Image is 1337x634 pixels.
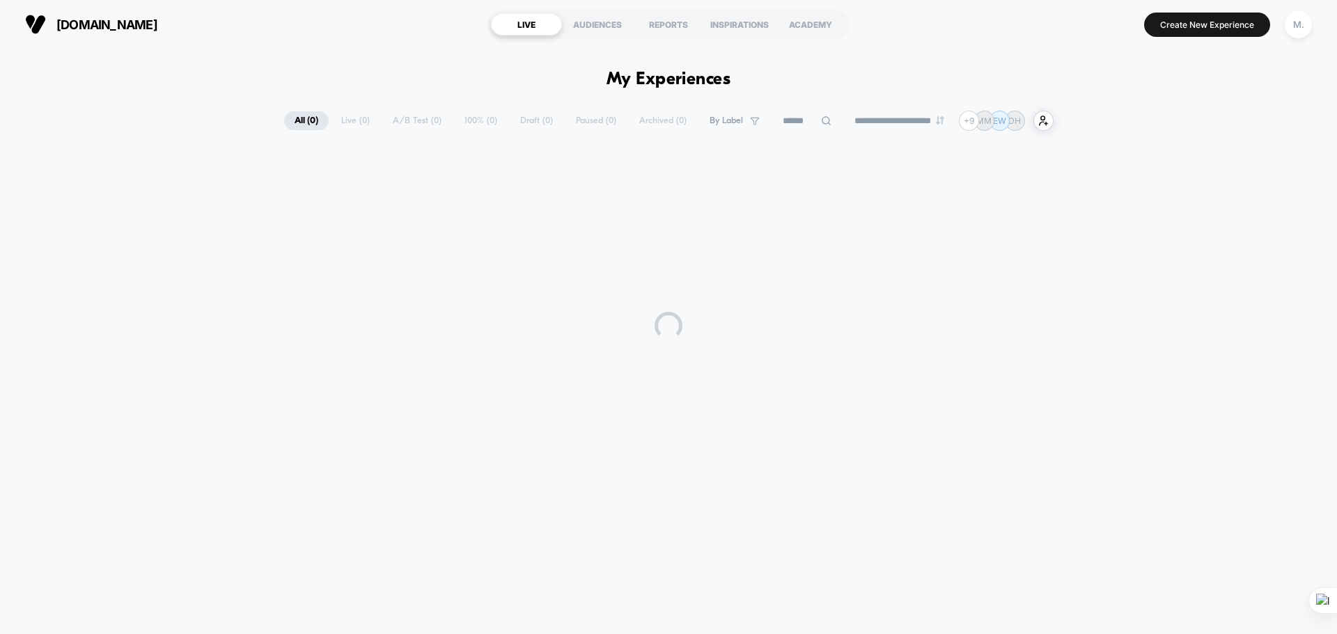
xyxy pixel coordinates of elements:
span: [DOMAIN_NAME] [56,17,157,32]
span: By Label [710,116,743,126]
div: M. [1285,11,1312,38]
img: end [936,116,944,125]
div: ACADEMY [775,13,846,35]
h1: My Experiences [607,70,731,90]
button: Create New Experience [1144,13,1270,37]
p: EW [993,116,1006,126]
img: Visually logo [25,14,46,35]
p: MM [976,116,992,126]
div: AUDIENCES [562,13,633,35]
button: M. [1281,10,1316,39]
p: DH [1008,116,1021,126]
div: REPORTS [633,13,704,35]
div: LIVE [491,13,562,35]
button: [DOMAIN_NAME] [21,13,162,35]
span: All ( 0 ) [284,111,329,130]
div: + 9 [959,111,979,131]
div: INSPIRATIONS [704,13,775,35]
